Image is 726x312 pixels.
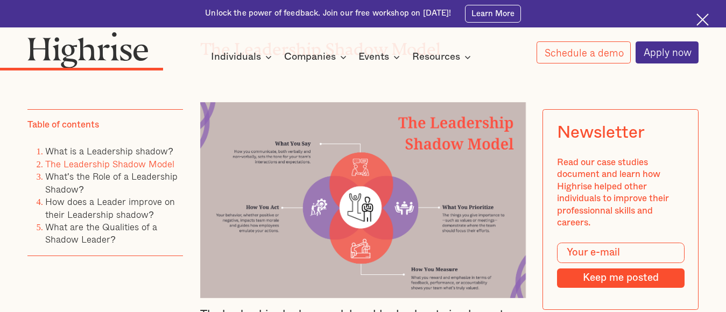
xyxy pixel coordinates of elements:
img: The Leadership Shadow Model [200,102,526,298]
div: Unlock the power of feedback. Join our free workshop on [DATE]! [205,8,451,19]
div: Table of contents [27,118,99,130]
a: Apply now [636,41,699,64]
div: Events [358,51,403,63]
input: Keep me posted [557,268,685,287]
a: How does a Leader improve on their Leadership shadow? [45,194,175,221]
div: Events [358,51,389,63]
img: Cross icon [696,13,709,26]
a: What are the Qualities of a Shadow Leader? [45,219,157,246]
a: Learn More [465,5,521,23]
input: Your e-mail [557,242,685,263]
div: Newsletter [557,123,645,143]
img: Highrise logo [27,32,149,68]
a: What's the Role of a Leadership Shadow? [45,169,177,196]
div: Companies [284,51,336,63]
div: Read our case studies document and learn how Highrise helped other individuals to improve their p... [557,157,685,229]
a: The Leadership Shadow Model [45,156,174,171]
div: Individuals [211,51,261,63]
div: Resources [412,51,460,63]
form: Modal Form [557,242,685,287]
a: Schedule a demo [537,41,631,63]
div: Individuals [211,51,275,63]
div: Companies [284,51,350,63]
a: What is a Leadership shadow? [45,144,173,158]
div: Resources [412,51,474,63]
